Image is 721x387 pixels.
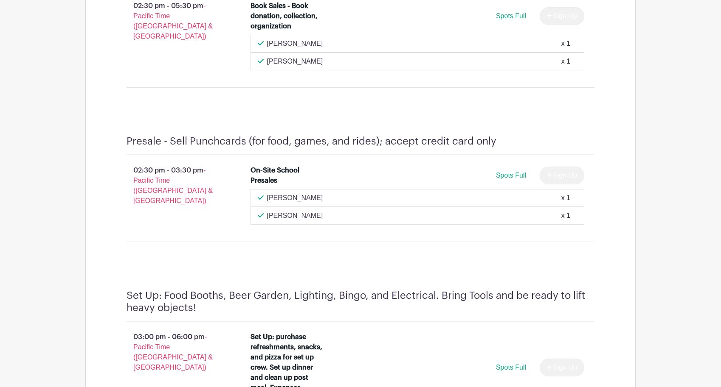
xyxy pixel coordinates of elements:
[113,162,237,209] p: 02:30 pm - 03:30 pm
[496,12,526,19] span: Spots Full
[561,193,570,203] div: x 1
[267,56,323,67] p: [PERSON_NAME]
[561,56,570,67] div: x 1
[267,211,323,221] p: [PERSON_NAME]
[251,1,324,31] div: Book Sales - Book donation, collection, organization
[496,364,526,371] span: Spots Full
[561,39,570,49] div: x 1
[127,135,496,148] h4: Presale - Sell Punchcards (for food, games, and rides); accept credit card only
[496,172,526,179] span: Spots Full
[267,193,323,203] p: [PERSON_NAME]
[561,211,570,221] div: x 1
[133,333,213,371] span: - Pacific Time ([GEOGRAPHIC_DATA] & [GEOGRAPHIC_DATA])
[127,290,594,314] h4: Set Up: Food Booths, Beer Garden, Lighting, Bingo, and Electrical. Bring Tools and be ready to li...
[267,39,323,49] p: [PERSON_NAME]
[251,165,324,186] div: On-Site School Presales
[113,329,237,376] p: 03:00 pm - 06:00 pm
